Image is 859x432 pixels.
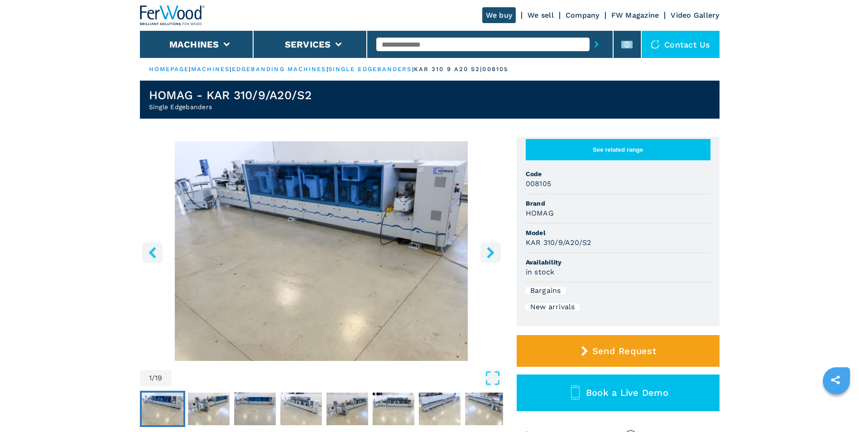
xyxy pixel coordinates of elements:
[278,391,324,427] button: Go to Slide 4
[526,237,591,248] h3: KAR 310/9/A20/S2
[149,66,189,72] a: HOMEPAGE
[152,374,155,382] span: /
[526,258,710,267] span: Availability
[526,139,710,160] button: See related range
[232,66,326,72] a: edgebanding machines
[482,65,509,73] p: 008105
[191,66,230,72] a: machines
[155,374,163,382] span: 19
[328,66,412,72] a: single edgebanders
[140,391,503,427] nav: Thumbnail Navigation
[234,393,276,425] img: 241d531fda08a6158108c9e3cdb3079b
[149,88,312,102] h1: HOMAG - KAR 310/9/A20/S2
[526,169,710,178] span: Code
[325,391,370,427] button: Go to Slide 5
[140,141,503,361] div: Go to Slide 1
[590,34,604,55] button: submit-button
[285,39,331,50] button: Services
[142,393,183,425] img: 5595b26c9df4d758a4cf34b00b824ab6
[526,303,580,311] div: New arrivals
[140,141,503,361] img: Single Edgebanders HOMAG KAR 310/9/A20/S2
[149,374,152,382] span: 1
[482,7,516,23] a: We buy
[821,391,852,425] iframe: Chat
[142,242,163,263] button: left-button
[526,267,555,277] h3: in stock
[526,208,554,218] h3: HOMAG
[414,65,483,73] p: kar 310 9 a20 s2 |
[412,66,414,72] span: |
[149,102,312,111] h2: Single Edgebanders
[371,391,416,427] button: Go to Slide 6
[480,242,501,263] button: right-button
[651,40,660,49] img: Contact us
[326,66,328,72] span: |
[186,391,231,427] button: Go to Slide 2
[517,335,720,367] button: Send Request
[671,11,719,19] a: Video Gallery
[517,374,720,411] button: Book a Live Demo
[463,391,509,427] button: Go to Slide 8
[188,393,230,425] img: e1ca3569d54519af9db800886e05d2b0
[642,31,720,58] div: Contact us
[611,11,659,19] a: FW Magazine
[232,391,278,427] button: Go to Slide 3
[174,370,501,386] button: Open Fullscreen
[169,39,219,50] button: Machines
[140,5,205,25] img: Ferwood
[592,346,656,356] span: Send Request
[526,199,710,208] span: Brand
[417,391,462,427] button: Go to Slide 7
[326,393,368,425] img: b7ca44b4d983177341249f6c44055d63
[566,11,600,19] a: Company
[526,228,710,237] span: Model
[230,66,231,72] span: |
[526,287,566,294] div: Bargains
[465,393,507,425] img: 6b3db3c1c85b5602ba63341bc0cc8bfd
[526,178,552,189] h3: 008105
[419,393,461,425] img: ce790dc2db79f6e3c10e37cb43ece778
[824,369,847,391] a: sharethis
[189,66,191,72] span: |
[140,391,185,427] button: Go to Slide 1
[373,393,414,425] img: 203b52a066ecb366f32d8bf535c63e08
[528,11,554,19] a: We sell
[586,387,668,398] span: Book a Live Demo
[280,393,322,425] img: ebbd57f9ef432aa385d4f51224b7f799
